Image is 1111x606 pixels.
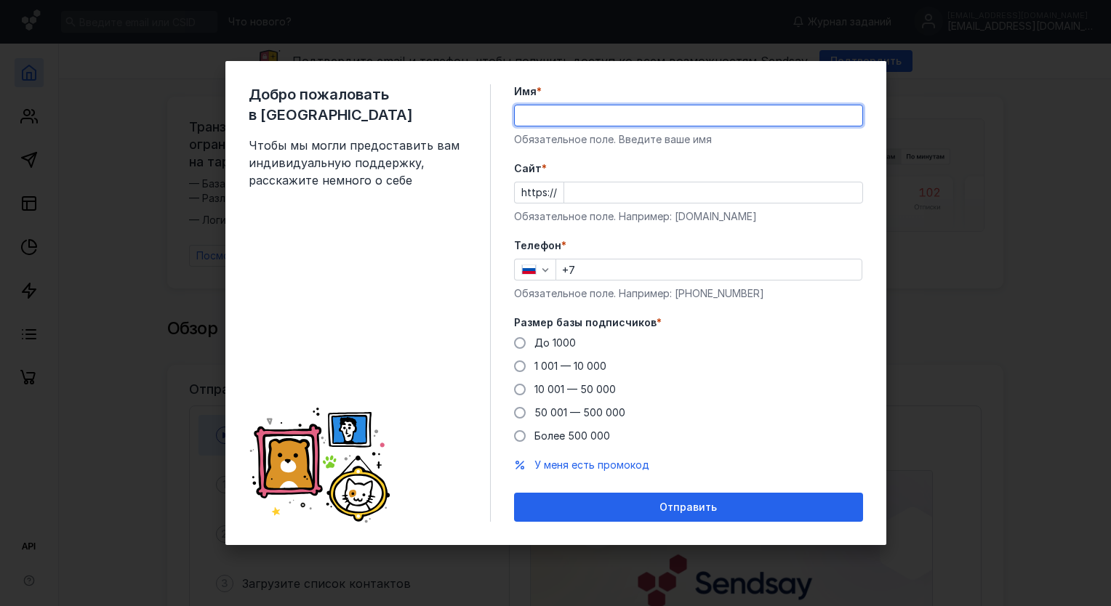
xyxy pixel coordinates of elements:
[534,458,649,472] button: У меня есть промокод
[514,493,863,522] button: Отправить
[534,406,625,419] span: 50 001 — 500 000
[249,137,467,189] span: Чтобы мы могли предоставить вам индивидуальную поддержку, расскажите немного о себе
[514,161,542,176] span: Cайт
[514,238,561,253] span: Телефон
[514,315,657,330] span: Размер базы подписчиков
[534,360,606,372] span: 1 001 — 10 000
[534,336,576,349] span: До 1000
[534,383,616,395] span: 10 001 — 50 000
[249,84,467,125] span: Добро пожаловать в [GEOGRAPHIC_DATA]
[514,84,537,99] span: Имя
[514,286,863,301] div: Обязательное поле. Например: [PHONE_NUMBER]
[534,429,610,442] span: Более 500 000
[514,209,863,224] div: Обязательное поле. Например: [DOMAIN_NAME]
[534,458,649,471] span: У меня есть промокод
[659,501,717,514] span: Отправить
[514,132,863,147] div: Обязательное поле. Введите ваше имя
